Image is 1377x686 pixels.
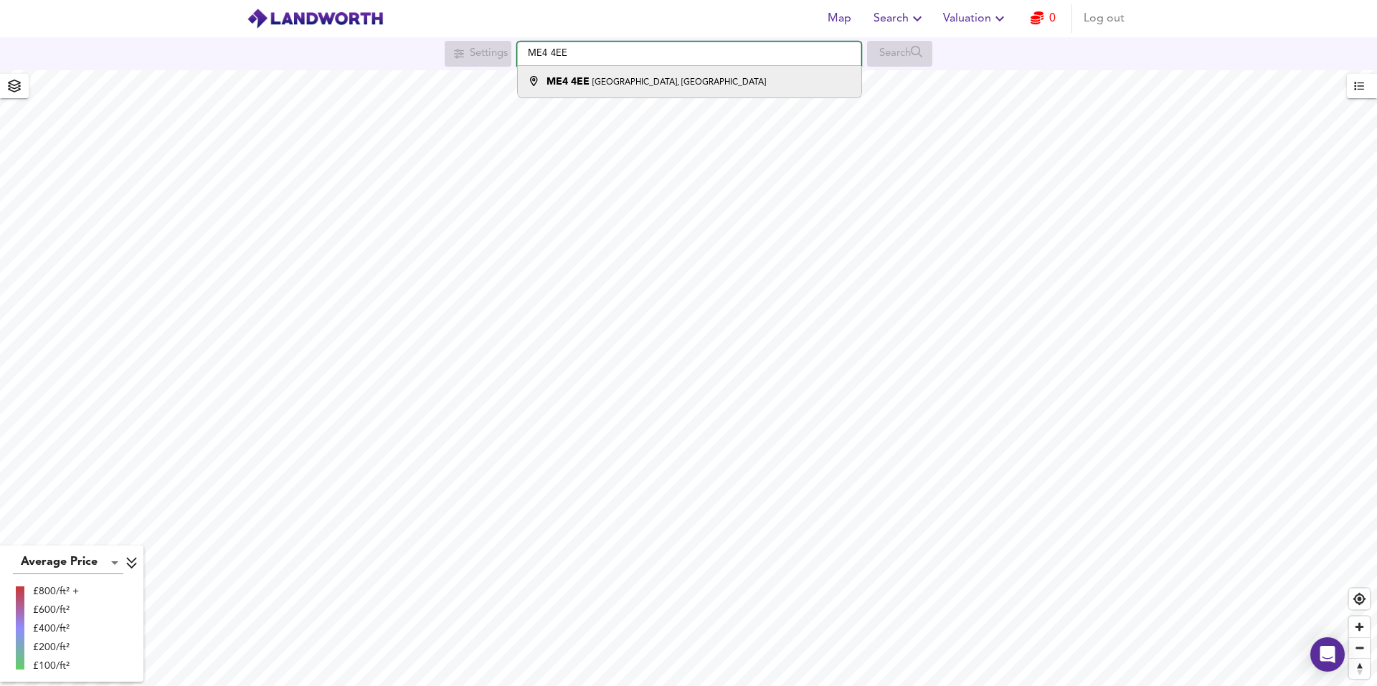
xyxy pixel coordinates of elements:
div: Search for a location first or explore the map [867,41,932,67]
button: Log out [1078,4,1130,33]
img: logo [247,8,384,29]
span: Map [822,9,856,29]
div: £800/ft² + [33,584,79,599]
span: Valuation [943,9,1008,29]
button: 0 [1020,4,1066,33]
button: Map [816,4,862,33]
div: £200/ft² [33,640,79,654]
div: £100/ft² [33,659,79,673]
span: Search [874,9,926,29]
div: Average Price [13,551,123,574]
button: Valuation [937,4,1014,33]
a: 0 [1031,9,1056,29]
div: Open Intercom Messenger [1310,637,1345,672]
input: Enter a location... [517,42,861,66]
button: Find my location [1349,589,1370,609]
button: Reset bearing to north [1349,658,1370,679]
div: £600/ft² [33,603,79,617]
strong: ME4 4EE [546,77,590,87]
span: Log out [1084,9,1125,29]
span: Reset bearing to north [1349,659,1370,679]
div: £400/ft² [33,621,79,636]
button: Zoom out [1349,637,1370,658]
small: [GEOGRAPHIC_DATA], [GEOGRAPHIC_DATA] [592,78,766,87]
button: Zoom in [1349,616,1370,637]
span: Zoom out [1349,638,1370,658]
button: Search [868,4,932,33]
